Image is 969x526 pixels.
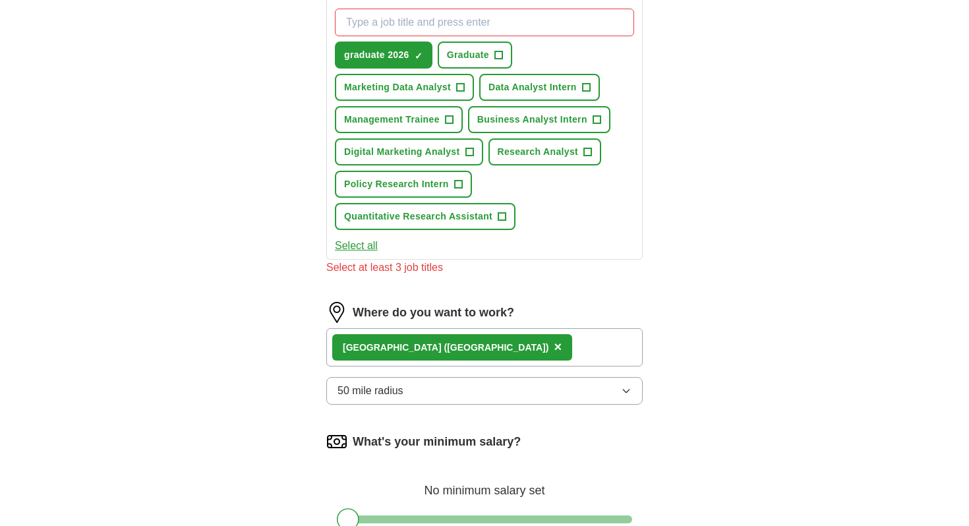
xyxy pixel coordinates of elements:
button: 50 mile radius [326,377,643,405]
span: Marketing Data Analyst [344,80,451,94]
input: Type a job title and press enter [335,9,634,36]
span: Business Analyst Intern [477,113,587,127]
button: × [554,337,562,357]
span: Data Analyst Intern [488,80,577,94]
button: Digital Marketing Analyst [335,138,483,165]
span: Management Trainee [344,113,440,127]
img: location.png [326,302,347,323]
button: Select all [335,238,378,254]
button: Management Trainee [335,106,463,133]
div: No minimum salary set [326,468,643,500]
span: Research Analyst [498,145,579,159]
span: Quantitative Research Assistant [344,210,492,223]
span: Graduate [447,48,489,62]
button: Data Analyst Intern [479,74,600,101]
button: Marketing Data Analyst [335,74,474,101]
button: Business Analyst Intern [468,106,610,133]
span: ([GEOGRAPHIC_DATA]) [444,342,548,353]
span: 50 mile radius [338,383,403,399]
span: × [554,339,562,354]
button: Policy Research Intern [335,171,472,198]
span: ✓ [415,51,423,61]
span: Digital Marketing Analyst [344,145,460,159]
img: salary.png [326,431,347,452]
label: Where do you want to work? [353,304,514,322]
label: What's your minimum salary? [353,433,521,451]
div: Select at least 3 job titles [326,260,643,276]
span: graduate 2026 [344,48,409,62]
button: graduate 2026✓ [335,42,432,69]
strong: [GEOGRAPHIC_DATA] [343,342,442,353]
span: Policy Research Intern [344,177,449,191]
button: Research Analyst [488,138,602,165]
button: Graduate [438,42,512,69]
button: Quantitative Research Assistant [335,203,515,230]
